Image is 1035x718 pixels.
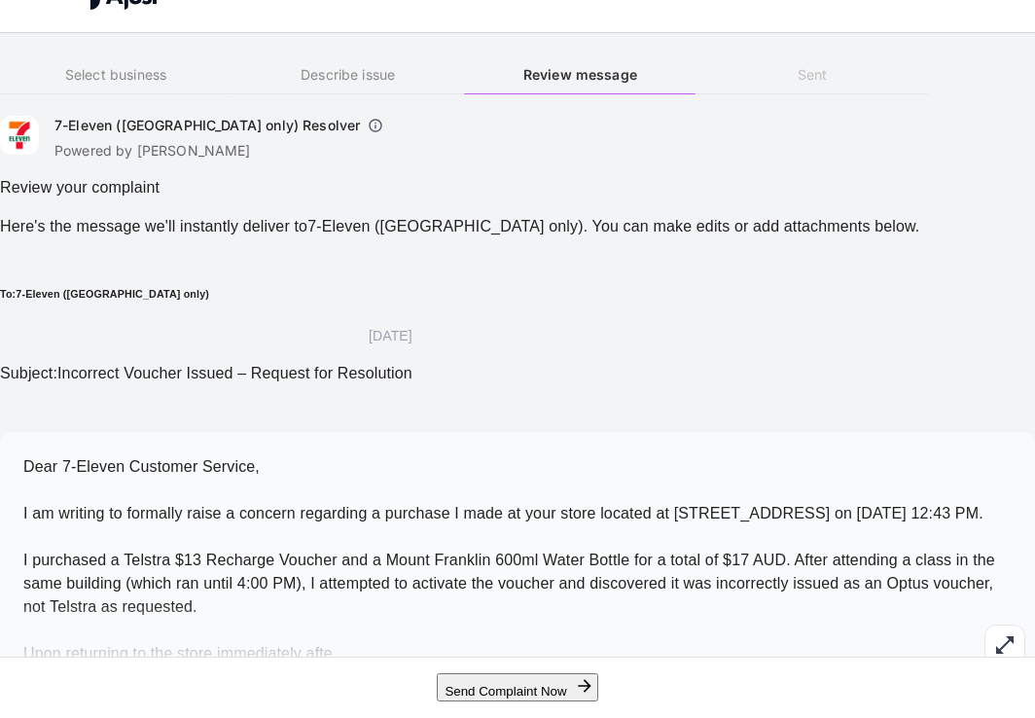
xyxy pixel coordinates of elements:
h6: Review message [464,64,696,86]
span: Dear 7-Eleven Customer Service, I am writing to formally raise a concern regarding a purchase I m... [23,458,995,662]
button: Send Complaint Now [437,673,597,701]
h6: 7-Eleven ([GEOGRAPHIC_DATA] only) Resolver [54,116,360,135]
h6: Describe issue [232,64,464,86]
h6: Sent [696,64,928,86]
p: Powered by [PERSON_NAME] [54,141,391,161]
span: ... [333,645,346,662]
